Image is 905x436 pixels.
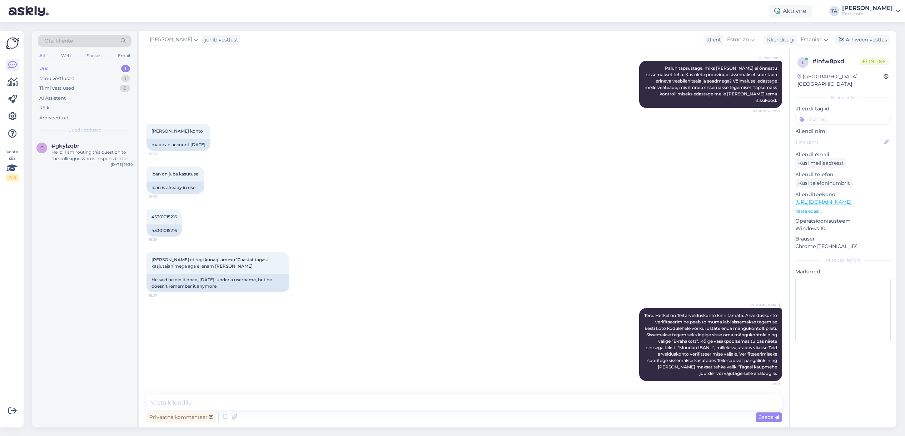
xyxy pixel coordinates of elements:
[796,138,882,146] input: Lisa nimi
[835,35,890,45] div: Arhiveeri vestlus
[146,274,289,292] div: He said he did it once, [DATE], under a username, but he doesn't remember it anymore.
[802,60,804,65] span: l
[829,6,839,16] div: TA
[752,108,780,114] span: Nähtud ✓ 19:35
[769,5,812,18] div: Aktiivne
[39,75,75,82] div: Minu vestlused
[860,58,889,65] span: Online
[6,174,19,181] div: 2 / 3
[795,208,891,214] p: Vaata edasi ...
[795,217,891,225] p: Operatsioonisüsteem
[812,57,860,66] div: # lnfw8pxd
[39,114,69,122] div: Arhiveeritud
[149,293,175,298] span: 19:37
[795,235,891,243] p: Brauser
[842,5,901,17] a: [PERSON_NAME]Eesti Loto
[759,414,779,420] span: Saada
[151,214,177,219] span: 45301015216
[795,268,891,276] p: Märkmed
[795,199,851,205] a: [URL][DOMAIN_NAME]
[51,143,79,149] span: #gkylzqbr
[39,85,74,92] div: Tiimi vestlused
[6,149,19,181] div: Vaata siia
[146,224,182,237] div: 45301015216
[795,191,891,198] p: Klienditeekond
[51,149,133,162] div: Hello, I am routing this question to the colleague who is responsible for this topic. The reply m...
[795,105,891,113] p: Kliendi tag'id
[795,225,891,232] p: Windows 10
[795,128,891,135] p: Kliendi nimi
[151,257,269,269] span: [PERSON_NAME] et tegi kunagi ammu 10aastat tagasi kasjutajanimega aga ei enam [PERSON_NAME]
[795,171,891,178] p: Kliendi telefon
[202,36,238,44] div: juhib vestlust
[85,51,103,60] div: Socials
[753,55,780,60] span: AI Assistent
[149,151,175,157] span: 19:35
[44,37,73,45] span: Otsi kliente
[801,36,822,44] span: Estonian
[60,51,72,60] div: Web
[703,36,721,44] div: Klient
[842,5,893,11] div: [PERSON_NAME]
[795,243,891,250] p: Chrome [TECHNICAL_ID]
[40,145,44,150] span: g
[39,104,50,112] div: Kõik
[795,94,891,101] div: Kliendi info
[795,257,891,264] div: [PERSON_NAME]
[121,65,130,72] div: 1
[795,114,891,125] input: Lisa tag
[149,194,175,199] span: 19:35
[842,11,893,17] div: Eesti Loto
[120,85,130,92] div: 0
[146,139,210,151] div: made an account [DATE]
[645,65,778,103] span: Palun täpsustage, miks [PERSON_NAME] ei õnnestu sissemakset teha. Kas olete proovinud sissemakset...
[39,95,66,102] div: AI Assistent
[749,302,780,308] span: [PERSON_NAME]
[38,51,46,60] div: All
[797,73,884,88] div: [GEOGRAPHIC_DATA], [GEOGRAPHIC_DATA]
[727,36,749,44] span: Estonian
[111,162,133,167] div: [DATE] 19:30
[151,171,199,177] span: iban on juba kasutusel
[146,412,216,422] div: Privaatne kommentaar
[121,75,130,82] div: 1
[150,36,192,44] span: [PERSON_NAME]
[39,65,49,72] div: Uus
[644,313,778,376] span: Tere. Hetkel on Teil arvelduskonto kinnitamata. Arvelduskonto verifitseerimine peab toimuma läbi ...
[795,178,853,188] div: Küsi telefoninumbrit
[795,151,891,158] p: Kliendi email
[149,237,175,242] span: 19:36
[68,127,101,133] span: Uued vestlused
[753,381,780,387] span: 19:39
[116,51,131,60] div: Email
[146,182,204,194] div: iban is already in use
[6,36,19,50] img: Askly Logo
[151,128,203,134] span: [PERSON_NAME] konto
[764,36,795,44] div: Klienditugi
[795,158,846,168] div: Küsi meiliaadressi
